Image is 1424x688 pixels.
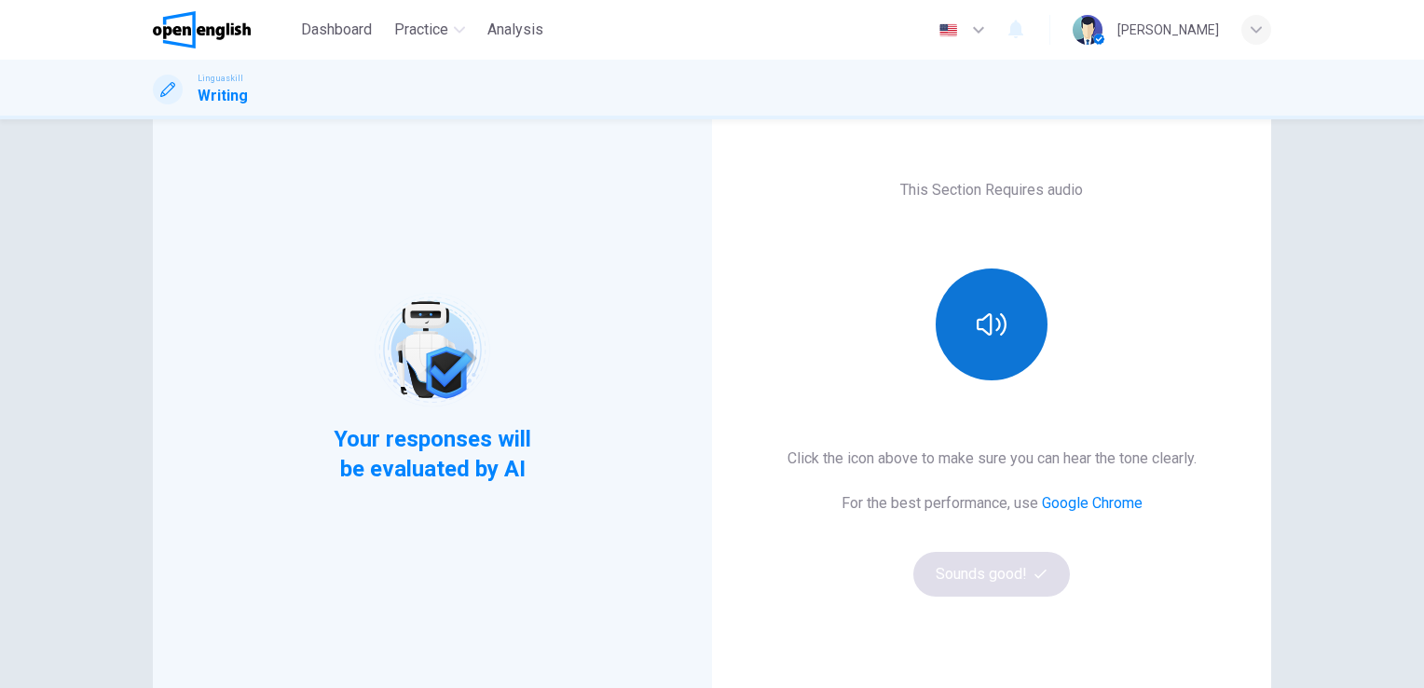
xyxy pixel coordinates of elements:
a: Google Chrome [1042,494,1143,512]
span: Dashboard [301,19,372,41]
img: OpenEnglish logo [153,11,251,48]
img: Profile picture [1073,15,1102,45]
a: OpenEnglish logo [153,11,294,48]
img: en [937,23,960,37]
h6: This Section Requires audio [900,179,1083,201]
span: Your responses will be evaluated by AI [320,424,546,484]
span: Practice [394,19,448,41]
h6: Click the icon above to make sure you can hear the tone clearly. [787,447,1197,470]
h6: For the best performance, use [842,492,1143,515]
button: Analysis [480,13,551,47]
span: Analysis [487,19,543,41]
h1: Writing [198,85,248,107]
span: Linguaskill [198,72,243,85]
img: robot icon [373,291,491,409]
button: Dashboard [294,13,379,47]
button: Practice [387,13,472,47]
div: [PERSON_NAME] [1117,19,1219,41]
